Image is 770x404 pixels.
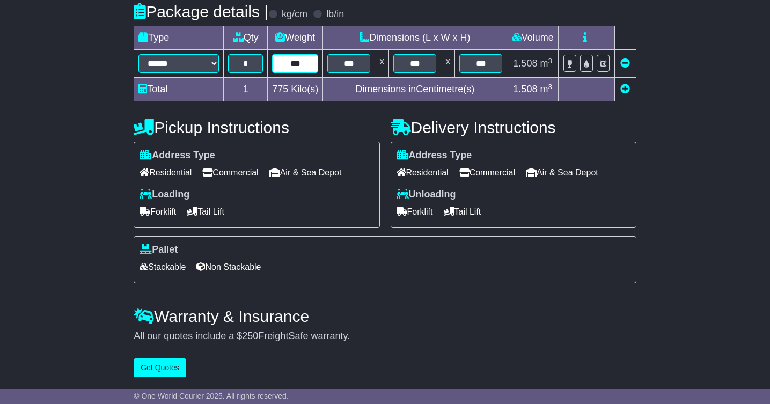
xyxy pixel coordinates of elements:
[397,164,449,181] span: Residential
[140,203,176,220] span: Forklift
[269,164,342,181] span: Air & Sea Depot
[187,203,224,220] span: Tail Lift
[196,259,261,275] span: Non Stackable
[323,26,507,50] td: Dimensions (L x W x H)
[620,84,630,94] a: Add new item
[397,203,433,220] span: Forklift
[540,58,552,69] span: m
[224,26,268,50] td: Qty
[140,189,189,201] label: Loading
[397,150,472,161] label: Address Type
[134,358,186,377] button: Get Quotes
[526,164,598,181] span: Air & Sea Depot
[507,26,559,50] td: Volume
[224,78,268,101] td: 1
[513,84,537,94] span: 1.508
[323,78,507,101] td: Dimensions in Centimetre(s)
[444,203,481,220] span: Tail Lift
[134,119,379,136] h4: Pickup Instructions
[242,330,258,341] span: 250
[540,84,552,94] span: m
[134,307,636,325] h4: Warranty & Insurance
[548,83,552,91] sup: 3
[441,50,455,78] td: x
[548,57,552,65] sup: 3
[140,150,215,161] label: Address Type
[134,392,289,400] span: © One World Courier 2025. All rights reserved.
[397,189,456,201] label: Unloading
[620,58,630,69] a: Remove this item
[134,330,636,342] div: All our quotes include a $ FreightSafe warranty.
[391,119,636,136] h4: Delivery Instructions
[375,50,389,78] td: x
[140,244,178,256] label: Pallet
[513,58,537,69] span: 1.508
[134,26,224,50] td: Type
[459,164,515,181] span: Commercial
[272,84,288,94] span: 775
[140,259,186,275] span: Stackable
[326,9,344,20] label: lb/in
[268,78,323,101] td: Kilo(s)
[282,9,307,20] label: kg/cm
[202,164,258,181] span: Commercial
[140,164,192,181] span: Residential
[268,26,323,50] td: Weight
[134,3,268,20] h4: Package details |
[134,78,224,101] td: Total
